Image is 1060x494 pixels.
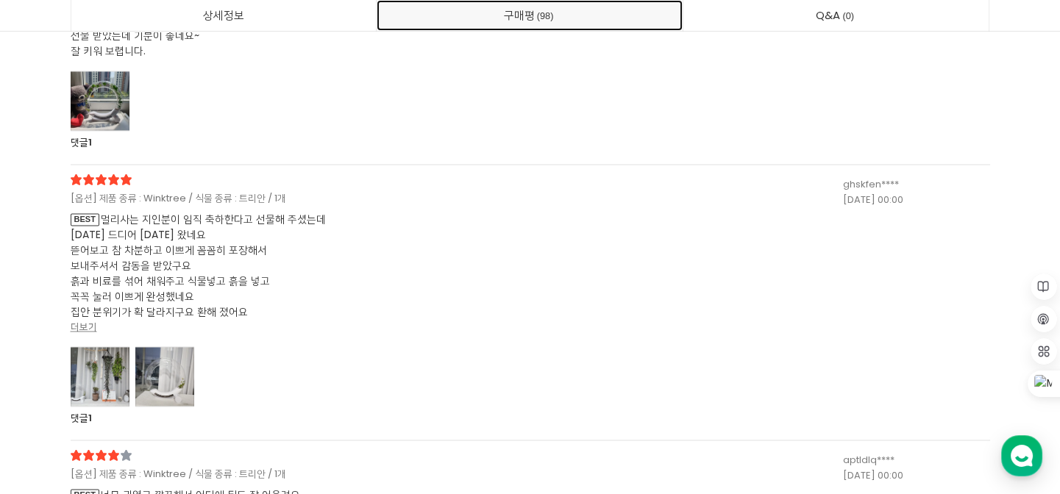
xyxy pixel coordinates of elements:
span: 홈 [46,394,55,406]
strong: 댓글 [71,411,88,425]
a: 대화 [97,372,190,409]
span: 1 [88,135,92,149]
a: 홈 [4,372,97,409]
span: 설정 [227,394,245,406]
span: 멀리사는 지인분이 임직 축하한다고 선물해 주셨는데 [DATE] 드디어 [DATE] 왔네요 뜯어보고 참 차분하고 이쁘게 꼼꼼히 포장해서 보내주셔서 감동을 받았구요 흙과 비료를 ... [71,212,586,320]
strong: 더보기 [71,320,97,334]
span: [옵션] 제품 종류 : Winktree / 식물 종류 : 트리안 / 1개 [71,191,549,207]
span: 대화 [135,395,152,407]
span: 98 [535,8,556,24]
span: [옵션] 제품 종류 : Winktree / 식물 종류 : 트리안 / 1개 [71,467,549,482]
div: [DATE] 00:00 [843,193,990,208]
div: [DATE] 00:00 [843,468,990,484]
span: 1 [88,411,92,425]
strong: 댓글 [71,135,88,149]
span: BEST [71,213,99,226]
span: 0 [840,8,856,24]
a: 설정 [190,372,282,409]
